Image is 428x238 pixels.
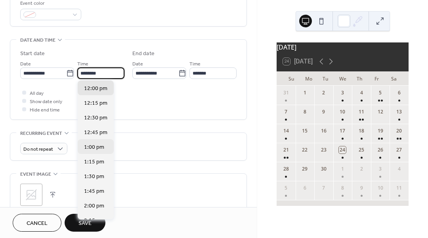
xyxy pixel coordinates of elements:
span: Event image [20,170,51,178]
div: 16 [320,127,327,134]
div: 12 [377,108,384,115]
span: Time [77,60,88,68]
span: 12:00 pm [84,84,107,92]
div: 3 [339,89,346,96]
div: Fr [368,71,385,86]
span: Save [78,219,92,228]
div: Sa [385,71,402,86]
span: Do not repeat [23,145,53,154]
div: 5 [377,89,384,96]
div: 5 [283,184,290,192]
span: Cancel [27,219,48,228]
div: 29 [301,165,308,173]
div: 7 [320,184,327,192]
div: Th [351,71,368,86]
span: Show date only [30,98,62,106]
div: 3 [377,165,384,173]
div: 15 [301,127,308,134]
div: 8 [301,108,308,115]
div: Tu [317,71,334,86]
div: Start date [20,50,45,58]
div: 23 [320,146,327,154]
div: 9 [320,108,327,115]
span: 1:15 pm [84,157,104,166]
button: Cancel [13,214,61,232]
div: 19 [377,127,384,134]
span: 2:15 pm [84,216,104,225]
div: 10 [377,184,384,192]
div: 11 [396,184,403,192]
div: 22 [301,146,308,154]
div: 8 [339,184,346,192]
span: 12:15 pm [84,99,107,107]
div: 6 [301,184,308,192]
span: Date and time [20,36,55,44]
span: 12:30 pm [84,113,107,122]
div: 2 [358,165,365,173]
span: Date [20,60,31,68]
div: End date [132,50,155,58]
div: 28 [283,165,290,173]
div: We [334,71,351,86]
div: 10 [339,108,346,115]
div: 9 [358,184,365,192]
span: Hide end time [30,106,60,114]
div: 13 [396,108,403,115]
div: ; [20,184,42,206]
div: 25 [358,146,365,154]
div: 2 [320,89,327,96]
span: 1:45 pm [84,187,104,195]
div: 20 [396,127,403,134]
div: 1 [339,165,346,173]
div: Su [283,71,300,86]
button: Save [65,214,105,232]
div: 18 [358,127,365,134]
div: 31 [283,89,290,96]
div: 17 [339,127,346,134]
div: 27 [396,146,403,154]
span: 1:00 pm [84,143,104,151]
div: [DATE] [277,42,409,52]
div: Mo [300,71,317,86]
span: Recurring event [20,129,62,138]
div: 7 [283,108,290,115]
div: 30 [320,165,327,173]
div: 1 [301,89,308,96]
div: 21 [283,146,290,154]
span: All day [30,89,44,98]
div: 4 [358,89,365,96]
span: 2:00 pm [84,202,104,210]
div: 26 [377,146,384,154]
span: Time [189,60,201,68]
div: 24 [339,146,346,154]
div: 6 [396,89,403,96]
span: 12:45 pm [84,128,107,136]
div: 11 [358,108,365,115]
div: 4 [396,165,403,173]
div: 14 [283,127,290,134]
span: 1:30 pm [84,172,104,180]
span: Date [132,60,143,68]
